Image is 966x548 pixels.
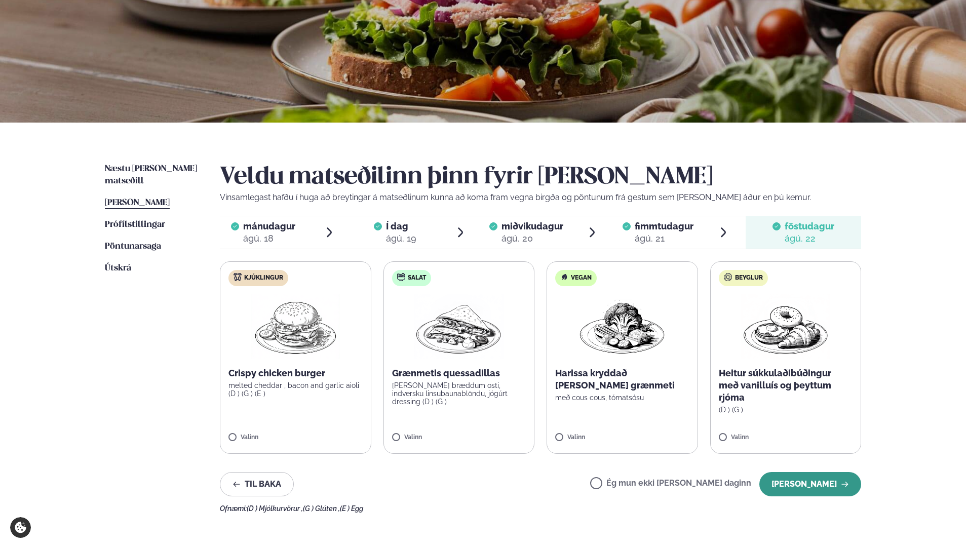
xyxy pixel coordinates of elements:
span: miðvikudagur [501,221,563,231]
img: Croissant.png [741,294,830,359]
p: Vinsamlegast hafðu í huga að breytingar á matseðlinum kunna að koma fram vegna birgða og pöntunum... [220,191,861,204]
h2: Veldu matseðilinn þinn fyrir [PERSON_NAME] [220,163,861,191]
p: Harissa kryddað [PERSON_NAME] grænmeti [555,367,689,392]
span: fimmtudagur [635,221,693,231]
span: Vegan [571,274,592,282]
p: með cous cous, tómatsósu [555,394,689,402]
span: Kjúklingur [244,274,283,282]
div: ágú. 20 [501,232,563,245]
p: melted cheddar , bacon and garlic aioli (D ) (G ) (E ) [228,381,363,398]
div: ágú. 22 [785,232,834,245]
a: Næstu [PERSON_NAME] matseðill [105,163,200,187]
a: Pöntunarsaga [105,241,161,253]
span: Pöntunarsaga [105,242,161,251]
img: Vegan.svg [560,273,568,281]
div: ágú. 18 [243,232,295,245]
p: (D ) (G ) [719,406,853,414]
p: Grænmetis quessadillas [392,367,526,379]
span: Í dag [386,220,416,232]
span: föstudagur [785,221,834,231]
img: chicken.svg [234,273,242,281]
p: Crispy chicken burger [228,367,363,379]
span: Útskrá [105,264,131,272]
div: Ofnæmi: [220,504,861,513]
span: [PERSON_NAME] [105,199,170,207]
span: (D ) Mjólkurvörur , [247,504,303,513]
a: Prófílstillingar [105,219,165,231]
img: salad.svg [397,273,405,281]
div: ágú. 21 [635,232,693,245]
img: Vegan.png [577,294,667,359]
span: Beyglur [735,274,763,282]
button: [PERSON_NAME] [759,472,861,496]
span: mánudagur [243,221,295,231]
div: ágú. 19 [386,232,416,245]
a: Cookie settings [10,517,31,538]
p: Heitur súkkulaðibúðingur með vanilluís og þeyttum rjóma [719,367,853,404]
span: (G ) Glúten , [303,504,340,513]
img: Quesadilla.png [414,294,504,359]
a: [PERSON_NAME] [105,197,170,209]
img: bagle-new-16px.svg [724,273,732,281]
span: Prófílstillingar [105,220,165,229]
button: Til baka [220,472,294,496]
span: Næstu [PERSON_NAME] matseðill [105,165,197,185]
span: (E ) Egg [340,504,363,513]
img: Hamburger.png [251,294,340,359]
a: Útskrá [105,262,131,275]
span: Salat [408,274,426,282]
p: [PERSON_NAME] bræddum osti, indversku linsubaunablöndu, jógúrt dressing (D ) (G ) [392,381,526,406]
